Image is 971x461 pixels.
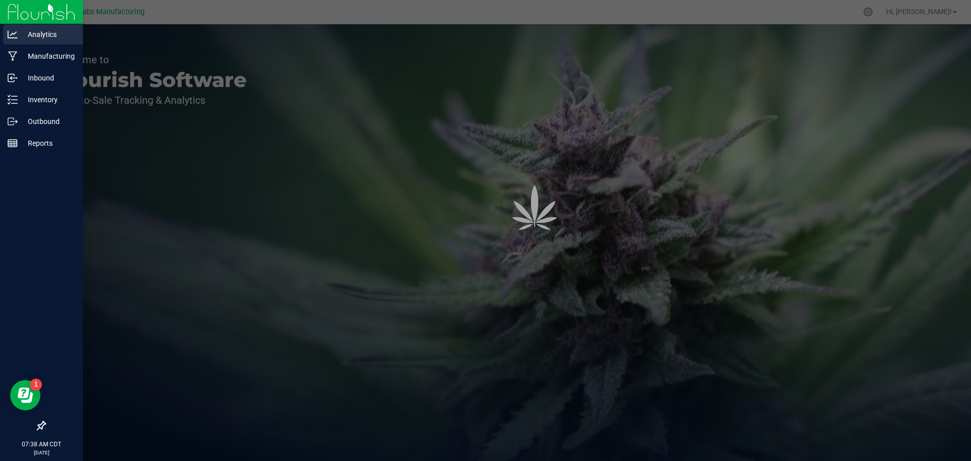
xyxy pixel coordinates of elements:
[8,138,18,148] inline-svg: Reports
[5,440,78,449] p: 07:38 AM CDT
[8,29,18,39] inline-svg: Analytics
[18,137,78,149] p: Reports
[18,115,78,128] p: Outbound
[8,73,18,83] inline-svg: Inbound
[30,379,42,391] iframe: Resource center unread badge
[8,116,18,127] inline-svg: Outbound
[5,449,78,456] p: [DATE]
[8,95,18,105] inline-svg: Inventory
[18,72,78,84] p: Inbound
[18,50,78,62] p: Manufacturing
[10,380,40,410] iframe: Resource center
[8,51,18,61] inline-svg: Manufacturing
[18,28,78,40] p: Analytics
[18,94,78,106] p: Inventory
